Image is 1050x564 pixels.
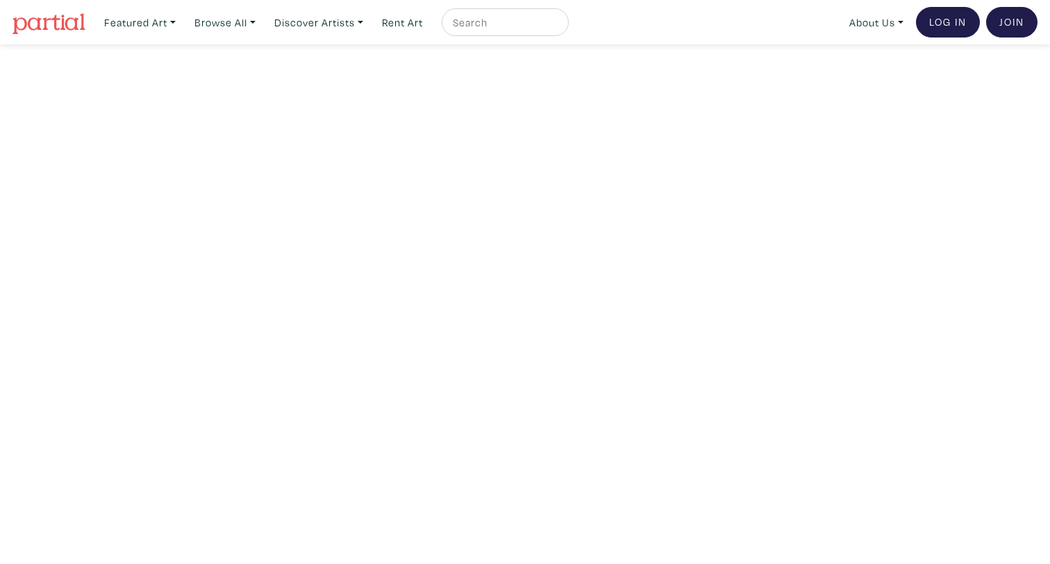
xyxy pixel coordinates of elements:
a: Discover Artists [268,8,369,37]
a: About Us [843,8,910,37]
a: Browse All [188,8,262,37]
a: Featured Art [98,8,182,37]
a: Rent Art [376,8,429,37]
a: Log In [916,7,980,38]
input: Search [451,14,556,31]
a: Join [986,7,1037,38]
